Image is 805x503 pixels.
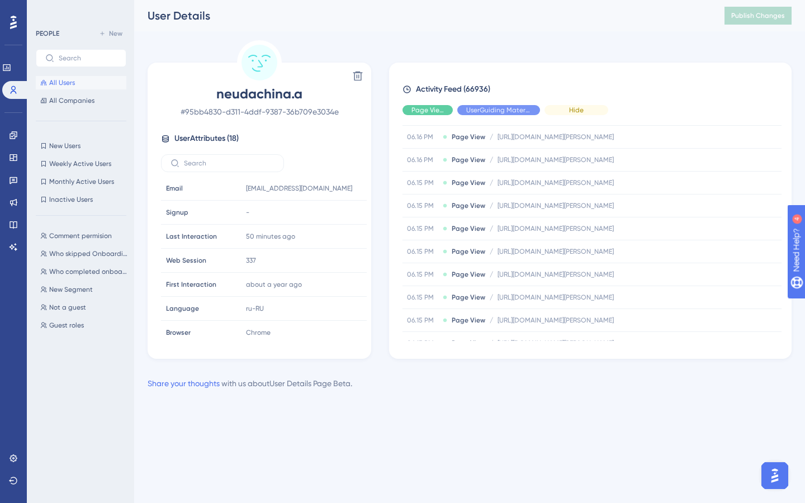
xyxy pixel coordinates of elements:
[490,201,493,210] span: /
[166,328,191,337] span: Browser
[49,78,75,87] span: All Users
[407,224,438,233] span: 06.15 PM
[452,339,485,348] span: Page View
[49,96,94,105] span: All Companies
[246,304,264,313] span: ru-RU
[36,265,133,278] button: Who completed onboarding guide 0
[407,178,438,187] span: 06.15 PM
[49,195,93,204] span: Inactive Users
[36,247,133,260] button: Who skipped Onboarding 0, 1
[59,54,117,62] input: Search
[416,83,490,96] span: Activity Feed (66936)
[498,132,614,141] span: [URL][DOMAIN_NAME][PERSON_NAME]
[148,379,220,388] a: Share your thoughts
[452,201,485,210] span: Page View
[498,247,614,256] span: [URL][DOMAIN_NAME][PERSON_NAME]
[452,270,485,279] span: Page View
[166,280,216,289] span: First Interaction
[246,256,256,265] span: 337
[407,201,438,210] span: 06.15 PM
[407,270,438,279] span: 06.15 PM
[166,208,188,217] span: Signup
[166,256,206,265] span: Web Session
[161,85,358,103] span: neudachina.a
[36,193,126,206] button: Inactive Users
[184,159,274,167] input: Search
[49,321,84,330] span: Guest roles
[49,141,80,150] span: New Users
[36,157,126,170] button: Weekly Active Users
[498,293,614,302] span: [URL][DOMAIN_NAME][PERSON_NAME]
[490,132,493,141] span: /
[490,316,493,325] span: /
[452,247,485,256] span: Page View
[407,155,438,164] span: 06.16 PM
[161,105,358,118] span: # 95bb4830-d311-4ddf-9387-36b709e3034e
[174,132,239,145] span: User Attributes ( 18 )
[490,224,493,233] span: /
[452,224,485,233] span: Page View
[78,6,81,15] div: 4
[49,303,86,312] span: Not a guest
[49,177,114,186] span: Monthly Active Users
[490,247,493,256] span: /
[166,184,183,193] span: Email
[498,270,614,279] span: [URL][DOMAIN_NAME][PERSON_NAME]
[36,76,126,89] button: All Users
[49,249,129,258] span: Who skipped Onboarding 0, 1
[148,8,697,23] div: User Details
[36,301,133,314] button: Not a guest
[452,316,485,325] span: Page View
[490,155,493,164] span: /
[246,281,302,288] time: about a year ago
[407,247,438,256] span: 06.15 PM
[36,283,133,296] button: New Segment
[166,304,199,313] span: Language
[407,316,438,325] span: 06.15 PM
[498,201,614,210] span: [URL][DOMAIN_NAME][PERSON_NAME]
[26,3,70,16] span: Need Help?
[36,94,126,107] button: All Companies
[490,293,493,302] span: /
[498,224,614,233] span: [URL][DOMAIN_NAME][PERSON_NAME]
[148,377,352,390] div: with us about User Details Page Beta .
[452,178,485,187] span: Page View
[36,29,59,38] div: PEOPLE
[411,106,444,115] span: Page View
[109,29,122,38] span: New
[490,339,493,348] span: /
[407,339,438,348] span: 06.15 PM
[36,139,126,153] button: New Users
[466,106,531,115] span: UserGuiding Material
[490,178,493,187] span: /
[246,232,295,240] time: 50 minutes ago
[49,267,129,276] span: Who completed onboarding guide 0
[246,184,352,193] span: [EMAIL_ADDRESS][DOMAIN_NAME]
[724,7,792,25] button: Publish Changes
[498,178,614,187] span: [URL][DOMAIN_NAME][PERSON_NAME]
[452,293,485,302] span: Page View
[498,155,614,164] span: [URL][DOMAIN_NAME][PERSON_NAME]
[49,159,111,168] span: Weekly Active Users
[758,459,792,492] iframe: UserGuiding AI Assistant Launcher
[407,293,438,302] span: 06.15 PM
[498,316,614,325] span: [URL][DOMAIN_NAME][PERSON_NAME]
[36,175,126,188] button: Monthly Active Users
[246,328,271,337] span: Chrome
[452,155,485,164] span: Page View
[36,319,133,332] button: Guest roles
[490,270,493,279] span: /
[36,229,133,243] button: Comment permision
[49,231,112,240] span: Comment permision
[569,106,584,115] span: Hide
[95,27,126,40] button: New
[246,208,249,217] span: -
[731,11,785,20] span: Publish Changes
[452,132,485,141] span: Page View
[407,132,438,141] span: 06.16 PM
[166,232,217,241] span: Last Interaction
[49,285,93,294] span: New Segment
[498,339,614,348] span: [URL][DOMAIN_NAME][PERSON_NAME]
